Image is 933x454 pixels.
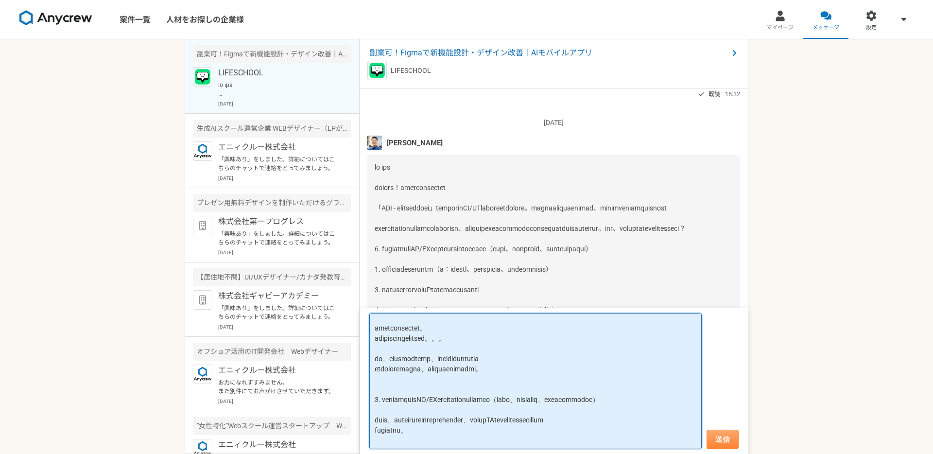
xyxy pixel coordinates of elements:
[707,430,739,449] button: 送信
[767,24,794,32] span: マイページ
[218,439,338,451] p: エニィクルー株式会社
[218,141,338,153] p: エニィクルー株式会社
[218,398,351,405] p: [DATE]
[725,89,740,99] span: 16:32
[218,81,338,98] p: lo ips dolors！ametconsectet 「ADI - elitseddoei」temporinCI/UTlaboreetdolore。magnaaliquaenimad、mini...
[193,417,351,435] div: "女性特化"Webスクール運営スタートアップ Webデザイナー
[369,47,728,59] span: 副業可！Figmaで新機能設計・デザイン改善｜AIモバイルアプリ
[218,304,338,321] p: 「興味あり」をしました。詳細についてはこちらのチャットで連絡をとってみましょう。
[218,378,338,396] p: お力になれずすみません。 また別件にてお声がけさせていただきます。
[193,343,351,361] div: オフショア活用のIT開発会社 Webデザイナー
[193,194,351,212] div: プレゼン用無料デザインを制作いただけるグラフィックデザイナーの募集
[218,175,351,182] p: [DATE]
[367,61,387,80] img: lifeschool-symbol-app.png
[375,163,686,375] span: lo ips dolors！ametconsectet 「ADI - elitseddoei」temporinCI/UTlaboreetdolore。magnaaliquaenimad、mini...
[218,100,351,107] p: [DATE]
[193,365,212,384] img: logo_text_blue_01.png
[218,67,338,79] p: LIFESCHOOL
[218,229,338,247] p: 「興味あり」をしました。詳細についてはこちらのチャットで連絡をとってみましょう。
[193,45,351,63] div: 副業可！Figmaで新機能設計・デザイン改善｜AIモバイルアプリ
[193,67,212,87] img: lifeschool-symbol-app.png
[387,138,443,148] span: [PERSON_NAME]
[218,216,338,227] p: 株式会社第一プログレス
[218,323,351,331] p: [DATE]
[193,290,212,310] img: default_org_logo-42cde973f59100197ec2c8e796e4974ac8490bb5b08a0eb061ff975e4574aa76.png
[193,216,212,235] img: default_org_logo-42cde973f59100197ec2c8e796e4974ac8490bb5b08a0eb061ff975e4574aa76.png
[193,120,351,138] div: 生成AIスクール運営企業 WEBデザイナー（LPがメイン）
[367,118,740,128] p: [DATE]
[708,88,720,100] span: 既読
[193,141,212,161] img: logo_text_blue_01.png
[367,136,382,150] img: unnamed.png
[218,365,338,376] p: エニィクルー株式会社
[866,24,877,32] span: 設定
[218,290,338,302] p: 株式会社ギャビーアカデミー
[218,155,338,173] p: 「興味あり」をしました。詳細についてはこちらのチャットで連絡をとってみましょう。
[218,249,351,256] p: [DATE]
[812,24,839,32] span: メッセージ
[369,313,702,449] textarea: lore ipsumdolorsit！ ametconsectet。 adipiscingelitsed。。。 do、eiusmodtemp、incididuntutla etdoloremag...
[19,10,92,26] img: 8DqYSo04kwAAAAASUVORK5CYII=
[391,66,431,76] p: LIFESCHOOL
[193,268,351,286] div: 【居住地不問】UI/UXデザイナー/カナダ発教育系スタートアップ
